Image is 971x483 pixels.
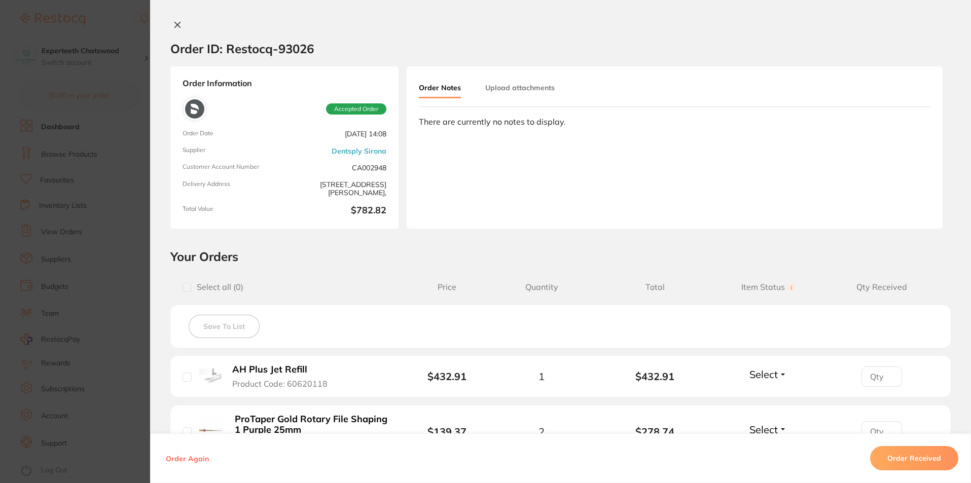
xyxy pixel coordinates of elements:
[746,423,790,436] button: Select
[712,282,825,292] span: Item Status
[183,205,280,216] span: Total Value
[163,454,212,463] button: Order Again
[538,370,545,382] span: 1
[870,446,958,470] button: Order Received
[598,426,712,437] b: $278.74
[289,130,386,138] span: [DATE] 14:08
[598,370,712,382] b: $432.91
[409,282,485,292] span: Price
[289,180,386,197] span: [STREET_ADDRESS][PERSON_NAME],
[538,426,545,437] span: 2
[825,282,939,292] span: Qty Received
[598,282,712,292] span: Total
[189,315,260,338] button: Save To List
[199,418,224,443] img: ProTaper Gold Rotary File Shaping 1 Purple 25mm
[183,163,280,172] span: Customer Account Number
[232,364,307,375] b: AH Plus Jet Refill
[199,364,222,387] img: AH Plus Jet Refill
[235,414,391,435] b: ProTaper Gold Rotary File Shaping 1 Purple 25mm
[746,368,790,381] button: Select
[485,79,555,97] button: Upload attachments
[749,368,778,381] span: Select
[183,146,280,155] span: Supplier
[183,79,386,89] strong: Order Information
[419,117,930,126] div: There are currently no notes to display.
[326,103,386,115] span: Accepted Order
[749,423,778,436] span: Select
[419,79,461,98] button: Order Notes
[183,180,280,197] span: Delivery Address
[192,282,243,292] span: Select all ( 0 )
[183,130,280,138] span: Order Date
[185,99,204,119] img: Dentsply Sirona
[289,205,386,216] b: $782.82
[232,379,328,388] span: Product Code: 60620118
[170,249,951,264] h2: Your Orders
[427,425,466,438] b: $139.37
[485,282,598,292] span: Quantity
[861,421,902,441] input: Qty
[861,366,902,387] input: Qty
[332,147,386,155] a: Dentsply Sirona
[289,163,386,172] span: CA002948
[232,414,394,449] button: ProTaper Gold Rotary File Shaping 1 Purple 25mm Product Code: A0410225G0103
[229,364,341,389] button: AH Plus Jet Refill Product Code: 60620118
[170,41,314,56] h2: Order ID: Restocq- 93026
[427,370,466,383] b: $432.91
